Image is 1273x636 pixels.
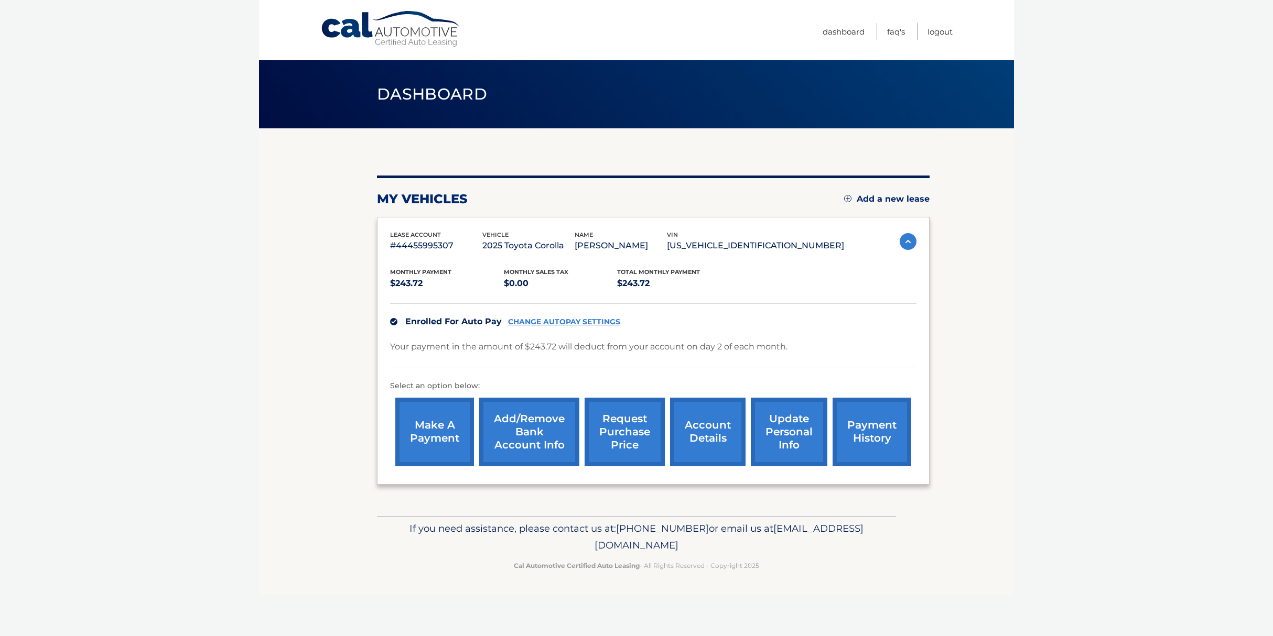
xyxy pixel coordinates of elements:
[508,317,620,326] a: CHANGE AUTOPAY SETTINGS
[390,380,916,392] p: Select an option below:
[384,560,889,571] p: - All Rights Reserved - Copyright 2025
[390,238,482,253] p: #44455995307
[482,238,575,253] p: 2025 Toyota Corolla
[616,522,709,534] span: [PHONE_NUMBER]
[377,84,487,104] span: Dashboard
[844,195,851,202] img: add.svg
[390,339,787,354] p: Your payment in the amount of $243.72 will deduct from your account on day 2 of each month.
[482,231,509,238] span: vehicle
[887,23,905,40] a: FAQ's
[844,194,930,204] a: Add a new lease
[395,398,474,466] a: make a payment
[670,398,746,466] a: account details
[575,231,593,238] span: name
[927,23,953,40] a: Logout
[617,268,700,276] span: Total Monthly Payment
[617,276,731,291] p: $243.72
[575,238,667,253] p: [PERSON_NAME]
[504,276,618,291] p: $0.00
[390,268,451,276] span: Monthly Payment
[667,231,678,238] span: vin
[377,191,468,207] h2: my vehicles
[667,238,844,253] p: [US_VEHICLE_IDENTIFICATION_NUMBER]
[405,316,502,326] span: Enrolled For Auto Pay
[585,398,665,466] a: request purchase price
[390,231,441,238] span: lease account
[320,10,462,48] a: Cal Automotive
[390,276,504,291] p: $243.72
[751,398,827,466] a: update personal info
[479,398,579,466] a: Add/Remove bank account info
[514,562,640,569] strong: Cal Automotive Certified Auto Leasing
[833,398,911,466] a: payment history
[390,318,397,325] img: check.svg
[900,233,916,250] img: accordion-active.svg
[504,268,568,276] span: Monthly sales Tax
[823,23,865,40] a: Dashboard
[384,520,889,554] p: If you need assistance, please contact us at: or email us at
